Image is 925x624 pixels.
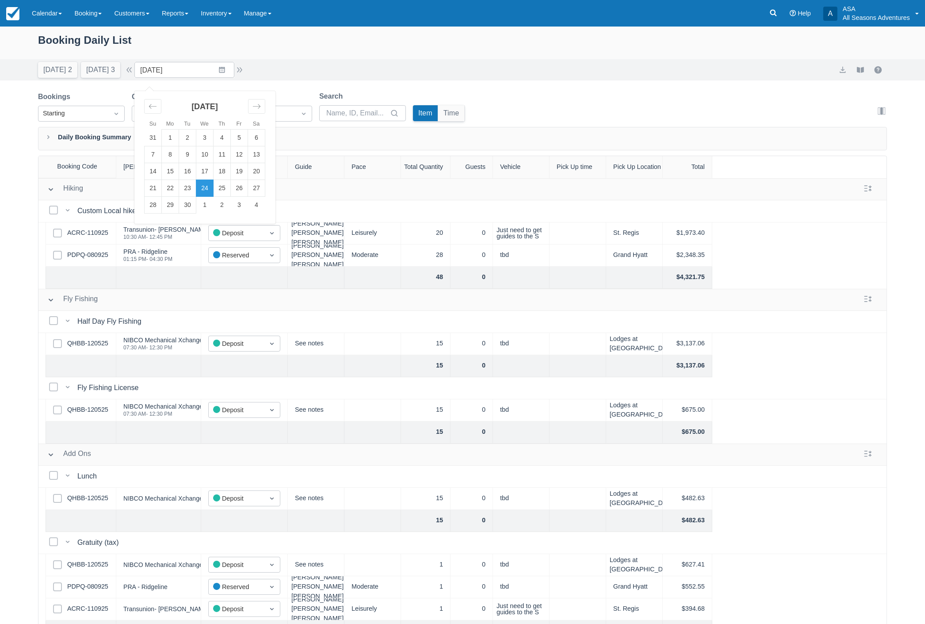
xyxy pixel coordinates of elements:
[123,249,172,255] div: PRA - Ridgeline
[843,13,910,22] p: All Seasons Adventures
[38,156,116,178] div: Booking Code
[493,399,550,421] div: tbd
[43,109,104,119] div: Starting
[44,292,101,308] button: Fly Fishing
[123,403,258,410] div: NIBCO Mechanical Xchange- [PERSON_NAME]
[213,405,260,415] div: Deposit
[451,333,493,355] div: 0
[123,562,258,568] div: NIBCO Mechanical Xchange- [PERSON_NAME]
[493,488,550,510] div: tbd
[196,180,214,197] td: Selected. Wednesday, September 24, 2025
[823,7,837,21] div: A
[67,582,108,592] a: PDPQ-080925
[179,180,196,197] td: Tuesday, September 23, 2025
[196,163,214,180] td: Wednesday, September 17, 2025
[438,105,465,121] button: Time
[237,121,242,127] small: Fr
[288,156,344,178] div: Guide
[214,197,231,214] td: Thursday, October 2, 2025
[196,146,214,163] td: Wednesday, September 10, 2025
[134,91,275,224] div: Calendar
[162,163,179,180] td: Monday, September 15, 2025
[44,447,95,463] button: Add Ons
[606,399,663,421] div: Lodges at [GEOGRAPHIC_DATA]
[401,598,451,620] div: 1
[401,421,451,444] div: 15
[213,228,260,238] div: Deposit
[248,163,265,180] td: Saturday, September 20, 2025
[497,603,546,616] div: Just need to get guides to the S
[44,181,87,197] button: Hiking
[288,399,344,421] div: See notes
[231,130,248,146] td: Friday, September 5, 2025
[213,494,260,504] div: Deposit
[606,554,663,576] div: Lodges at [GEOGRAPHIC_DATA]
[77,206,140,216] div: Custom Local hike
[144,99,161,114] div: Move backward to switch to the previous month.
[344,576,401,598] div: Moderate
[663,245,712,267] div: $2,348.35
[663,576,712,598] div: $552.55
[288,245,344,267] div: [PERSON_NAME], [PERSON_NAME], [PERSON_NAME]
[493,245,550,267] div: tbd
[123,345,258,350] div: 07:30 AM - 12:30 PM
[493,554,550,576] div: tbd
[145,197,162,214] td: Sunday, September 28, 2025
[67,228,108,238] a: ACRC-110925
[67,604,108,614] a: ACRC-110925
[123,256,172,262] div: 01:15 PM - 04:30 PM
[451,554,493,576] div: 0
[179,163,196,180] td: Tuesday, September 16, 2025
[401,333,451,355] div: 15
[451,421,493,444] div: 0
[401,222,451,245] div: 20
[179,130,196,146] td: Tuesday, September 2, 2025
[288,333,344,355] div: See notes
[248,130,265,146] td: Saturday, September 6, 2025
[326,105,388,121] input: Name, ID, Email...
[606,576,663,598] div: Grand Hyatt
[123,495,258,501] div: NIBCO Mechanical Xchange- [PERSON_NAME]
[179,146,196,163] td: Tuesday, September 9, 2025
[179,197,196,214] td: Tuesday, September 30, 2025
[663,488,712,510] div: $482.63
[67,339,108,348] a: QHBB-120525
[213,339,260,349] div: Deposit
[401,355,451,377] div: 15
[191,102,218,111] strong: [DATE]
[606,333,663,355] div: Lodges at [GEOGRAPHIC_DATA]
[663,598,712,620] div: $394.68
[268,229,276,237] span: Dropdown icon
[213,604,260,614] div: Deposit
[451,598,493,620] div: 0
[299,109,308,118] span: Dropdown icon
[116,156,201,178] div: [PERSON_NAME]
[67,405,108,415] a: QHBB-120525
[268,339,276,348] span: Dropdown icon
[451,488,493,510] div: 0
[214,146,231,163] td: Thursday, September 11, 2025
[451,267,493,289] div: 0
[162,130,179,146] td: Monday, September 1, 2025
[248,146,265,163] td: Saturday, September 13, 2025
[77,471,100,482] div: Lunch
[145,163,162,180] td: Sunday, September 14, 2025
[451,399,493,421] div: 0
[38,92,74,102] label: Bookings
[213,560,260,570] div: Deposit
[288,598,344,620] div: [PERSON_NAME], [PERSON_NAME], [PERSON_NAME]
[214,163,231,180] td: Thursday, September 18, 2025
[77,316,145,327] div: Half Day Fly Fishing
[77,383,142,393] div: Fly Fishing License
[67,560,108,570] a: QHBB-120525
[145,180,162,197] td: Sunday, September 21, 2025
[451,355,493,377] div: 0
[401,576,451,598] div: 1
[248,197,265,214] td: Saturday, October 4, 2025
[231,197,248,214] td: Friday, October 3, 2025
[790,10,796,16] i: Help
[401,267,451,289] div: 48
[132,92,166,102] label: Category
[231,146,248,163] td: Friday, September 12, 2025
[77,537,122,548] div: Gratuity (tax)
